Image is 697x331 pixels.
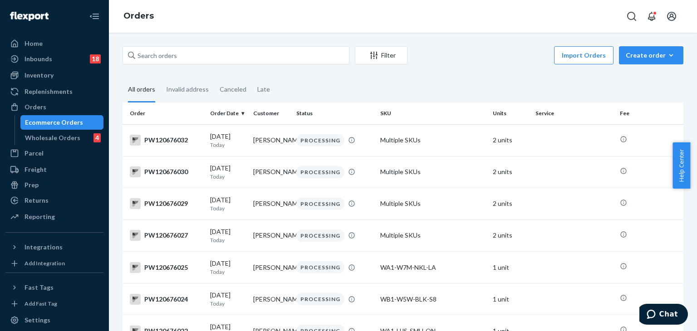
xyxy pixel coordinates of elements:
[25,212,55,221] div: Reporting
[377,102,489,124] th: SKU
[210,236,246,244] p: Today
[643,7,661,25] button: Open notifications
[5,178,103,192] a: Prep
[554,46,614,64] button: Import Orders
[130,166,203,177] div: PW120676030
[489,188,532,219] td: 2 units
[25,118,83,127] div: Ecommerce Orders
[25,243,63,252] div: Integrations
[25,102,46,112] div: Orders
[489,102,532,124] th: Units
[5,100,103,114] a: Orders
[206,102,250,124] th: Order Date
[25,259,65,267] div: Add Integration
[93,133,101,142] div: 4
[123,11,154,21] a: Orders
[5,162,103,177] a: Freight
[210,300,246,307] p: Today
[25,39,43,48] div: Home
[210,204,246,212] p: Today
[25,54,52,63] div: Inbounds
[20,131,104,145] a: Wholesale Orders4
[5,146,103,161] a: Parcel
[10,12,49,21] img: Flexport logo
[489,252,532,283] td: 1 unit
[623,7,641,25] button: Open Search Box
[377,156,489,188] td: Multiple SKUs
[250,156,293,188] td: [PERSON_NAME]
[210,195,246,212] div: [DATE]
[85,7,103,25] button: Close Navigation
[25,316,50,325] div: Settings
[20,115,104,130] a: Ecommerce Orders
[616,102,683,124] th: Fee
[296,198,344,210] div: PROCESSING
[377,219,489,251] td: Multiple SKUs
[210,173,246,180] p: Today
[293,102,377,124] th: Status
[532,102,616,124] th: Service
[90,54,101,63] div: 18
[626,51,677,60] div: Create order
[210,259,246,276] div: [DATE]
[130,198,203,209] div: PW120676029
[25,283,54,292] div: Fast Tags
[5,36,103,51] a: Home
[5,84,103,99] a: Replenishments
[377,124,489,156] td: Multiple SKUs
[672,142,690,189] button: Help Center
[130,135,203,146] div: PW120676032
[250,188,293,219] td: [PERSON_NAME]
[210,132,246,149] div: [DATE]
[5,68,103,83] a: Inventory
[25,300,57,307] div: Add Fast Tag
[130,294,203,305] div: PW120676024
[116,3,161,29] ol: breadcrumbs
[250,283,293,315] td: [PERSON_NAME]
[380,295,485,304] div: WB1-W5W-BLK-S8
[123,102,206,124] th: Order
[257,78,270,101] div: Late
[5,240,103,254] button: Integrations
[663,7,681,25] button: Open account menu
[25,87,73,96] div: Replenishments
[296,166,344,178] div: PROCESSING
[355,46,407,64] button: Filter
[130,262,203,273] div: PW120676025
[25,196,49,205] div: Returns
[380,263,485,272] div: WA1-W7M-NKL-LA
[489,219,532,251] td: 2 units
[5,313,103,327] a: Settings
[355,51,407,60] div: Filter
[128,78,155,102] div: All orders
[5,298,103,309] a: Add Fast Tag
[210,164,246,180] div: [DATE]
[377,188,489,219] td: Multiple SKUs
[123,46,349,64] input: Search orders
[619,46,683,64] button: Create order
[210,141,246,149] p: Today
[5,193,103,208] a: Returns
[166,78,209,101] div: Invalid address
[25,149,44,158] div: Parcel
[25,180,39,190] div: Prep
[130,230,203,241] div: PW120676027
[639,304,688,326] iframe: Opens a widget where you can chat to one of our agents
[250,219,293,251] td: [PERSON_NAME]
[210,268,246,276] p: Today
[250,124,293,156] td: [PERSON_NAME]
[489,124,532,156] td: 2 units
[296,261,344,273] div: PROCESSING
[296,293,344,305] div: PROCESSING
[5,209,103,224] a: Reporting
[220,78,246,101] div: Canceled
[25,133,80,142] div: Wholesale Orders
[5,258,103,269] a: Add Integration
[253,109,289,117] div: Customer
[210,227,246,244] div: [DATE]
[5,280,103,295] button: Fast Tags
[296,134,344,146] div: PROCESSING
[25,71,54,80] div: Inventory
[296,229,344,242] div: PROCESSING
